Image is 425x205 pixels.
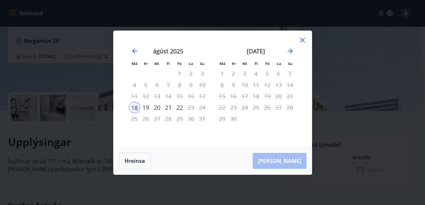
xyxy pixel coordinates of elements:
[189,61,193,66] small: La
[163,102,174,113] div: 21
[250,68,262,79] td: Not available. fimmtudagur, 4. september 2025
[250,102,262,113] td: Not available. fimmtudagur, 25. september 2025
[197,79,208,91] td: Not available. sunnudagur, 10. ágúst 2025
[185,68,197,79] td: Not available. laugardagur, 2. ágúst 2025
[153,47,183,55] strong: ágúst 2025
[228,102,239,113] td: Not available. þriðjudagur, 23. september 2025
[151,102,163,113] div: 20
[265,61,270,66] small: Fö
[228,79,239,91] td: Not available. þriðjudagur, 9. september 2025
[255,61,258,66] small: Fi
[262,102,273,113] td: Not available. föstudagur, 26. september 2025
[129,79,140,91] td: Not available. mánudagur, 4. ágúst 2025
[228,113,239,124] td: Not available. þriðjudagur, 30. september 2025
[174,79,185,91] td: Not available. föstudagur, 8. ágúst 2025
[288,61,293,66] small: Su
[273,102,284,113] td: Not available. laugardagur, 27. september 2025
[216,113,228,124] td: Not available. mánudagur, 29. september 2025
[163,79,174,91] td: Not available. fimmtudagur, 7. ágúst 2025
[174,102,185,113] td: Choose föstudagur, 22. ágúst 2025 as your check-out date. It’s available.
[122,39,304,139] div: Calendar
[262,68,273,79] td: Not available. föstudagur, 5. september 2025
[286,47,294,55] div: Move forward to switch to the next month.
[216,102,228,113] td: Not available. mánudagur, 22. september 2025
[239,91,250,102] td: Not available. miðvikudagur, 17. september 2025
[216,79,228,91] td: Not available. mánudagur, 8. september 2025
[174,91,185,102] div: Aðeins útritun í boði
[131,61,137,66] small: Má
[185,113,197,124] td: Not available. laugardagur, 30. ágúst 2025
[151,91,163,102] td: Not available. miðvikudagur, 13. ágúst 2025
[140,113,151,124] td: Not available. þriðjudagur, 26. ágúst 2025
[163,91,174,102] td: Not available. fimmtudagur, 14. ágúst 2025
[119,153,151,169] button: Hreinsa
[174,113,185,124] td: Not available. föstudagur, 29. ágúst 2025
[144,61,148,66] small: Þr
[163,113,174,124] td: Not available. fimmtudagur, 28. ágúst 2025
[177,61,182,66] small: Fö
[140,79,151,91] td: Not available. þriðjudagur, 5. ágúst 2025
[140,102,151,113] td: Choose þriðjudagur, 19. ágúst 2025 as your check-out date. It’s available.
[273,68,284,79] td: Not available. laugardagur, 6. september 2025
[185,102,197,113] td: Not available. laugardagur, 23. ágúst 2025
[154,61,159,66] small: Mi
[151,113,163,124] div: Aðeins útritun í boði
[250,91,262,102] td: Not available. fimmtudagur, 18. september 2025
[140,102,151,113] div: 19
[284,68,296,79] td: Not available. sunnudagur, 7. september 2025
[239,79,250,91] td: Not available. miðvikudagur, 10. september 2025
[129,113,140,124] td: Not available. mánudagur, 25. ágúst 2025
[174,91,185,102] td: Not available. föstudagur, 15. ágúst 2025
[163,102,174,113] td: Choose fimmtudagur, 21. ágúst 2025 as your check-out date. It’s available.
[197,91,208,102] td: Not available. sunnudagur, 17. ágúst 2025
[250,79,262,91] td: Not available. fimmtudagur, 11. september 2025
[247,47,265,55] strong: [DATE]
[239,102,250,113] td: Not available. miðvikudagur, 24. september 2025
[216,91,228,102] td: Not available. mánudagur, 15. september 2025
[129,91,140,102] td: Not available. mánudagur, 11. ágúst 2025
[262,102,273,113] div: Aðeins útritun í boði
[284,79,296,91] td: Not available. sunnudagur, 14. september 2025
[239,68,250,79] td: Not available. miðvikudagur, 3. september 2025
[151,79,163,91] td: Not available. miðvikudagur, 6. ágúst 2025
[197,68,208,79] td: Not available. sunnudagur, 3. ágúst 2025
[277,61,281,66] small: La
[284,102,296,113] td: Not available. sunnudagur, 28. september 2025
[273,91,284,102] td: Not available. laugardagur, 20. september 2025
[151,113,163,124] td: Not available. miðvikudagur, 27. ágúst 2025
[262,79,273,91] td: Not available. föstudagur, 12. september 2025
[250,79,262,91] div: Aðeins útritun í boði
[174,68,185,79] td: Not available. föstudagur, 1. ágúst 2025
[185,79,197,91] td: Not available. laugardagur, 9. ágúst 2025
[140,91,151,102] td: Not available. þriðjudagur, 12. ágúst 2025
[185,91,197,102] td: Not available. laugardagur, 16. ágúst 2025
[242,61,247,66] small: Mi
[197,113,208,124] td: Not available. sunnudagur, 31. ágúst 2025
[216,68,228,79] td: Not available. mánudagur, 1. september 2025
[228,91,239,102] td: Not available. þriðjudagur, 16. september 2025
[232,61,236,66] small: Þr
[284,91,296,102] td: Not available. sunnudagur, 21. september 2025
[197,102,208,113] td: Not available. sunnudagur, 24. ágúst 2025
[273,79,284,91] td: Not available. laugardagur, 13. september 2025
[151,102,163,113] td: Choose miðvikudagur, 20. ágúst 2025 as your check-out date. It’s available.
[131,47,139,55] div: Move backward to switch to the previous month.
[129,102,140,113] div: Aðeins innritun í boði
[167,61,170,66] small: Fi
[129,102,140,113] td: Selected as start date. mánudagur, 18. ágúst 2025
[219,61,225,66] small: Má
[262,91,273,102] td: Not available. föstudagur, 19. september 2025
[200,61,205,66] small: Su
[174,102,185,113] div: Aðeins útritun í boði
[228,68,239,79] td: Not available. þriðjudagur, 2. september 2025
